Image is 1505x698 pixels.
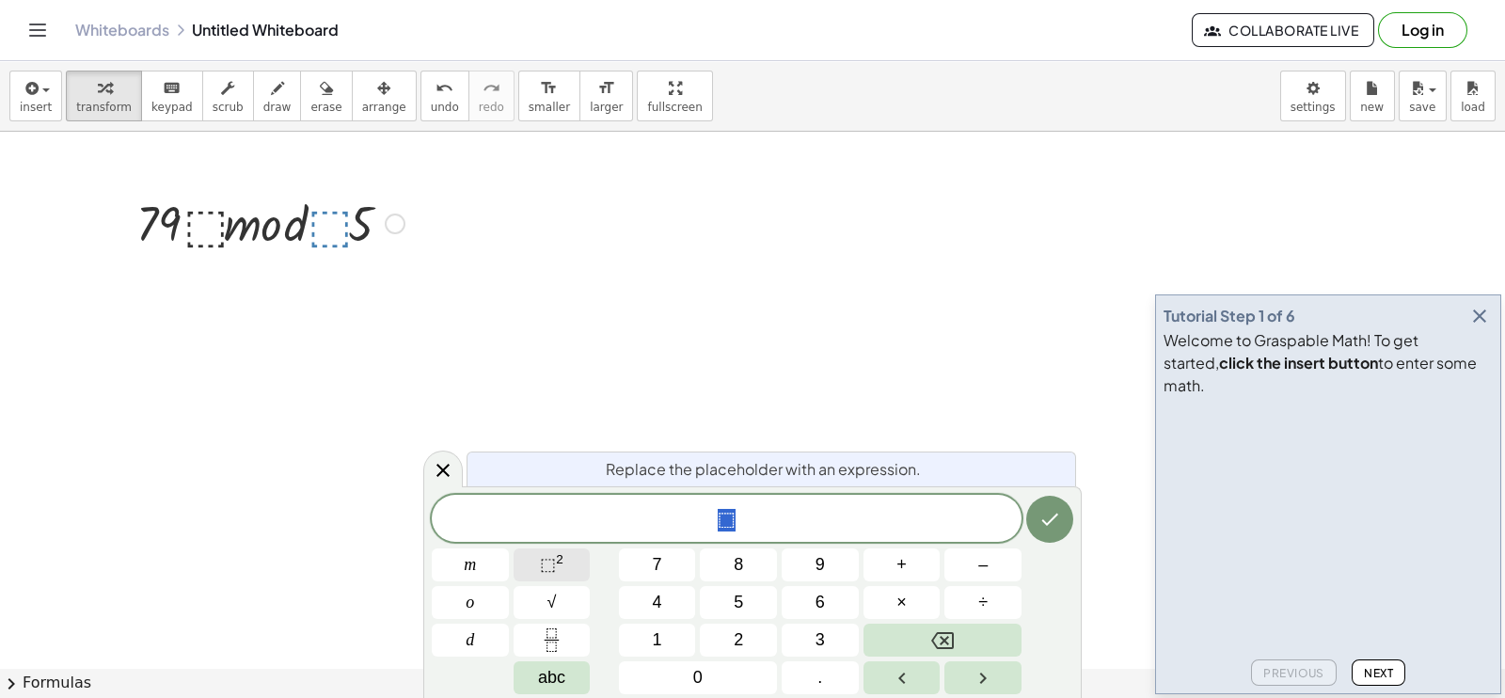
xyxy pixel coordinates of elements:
button: 9 [782,548,859,581]
button: Minus [944,548,1022,581]
span: keypad [151,101,193,114]
span: save [1409,101,1435,114]
button: load [1450,71,1496,121]
button: Log in [1378,12,1467,48]
button: . [782,661,859,694]
button: Right arrow [944,661,1022,694]
span: ⬚ [540,555,556,574]
button: insert [9,71,62,121]
span: 7 [653,552,662,578]
button: transform [66,71,142,121]
span: abc [538,665,565,690]
button: 4 [619,586,696,619]
button: format_sizesmaller [518,71,580,121]
button: Plus [863,548,941,581]
i: keyboard [163,77,181,100]
span: o [466,590,474,615]
sup: 2 [556,552,563,566]
span: Replace the placeholder with an expression. [606,458,921,481]
button: Fraction [514,624,591,657]
button: Backspace [863,624,1022,657]
span: ÷ [978,590,988,615]
i: format_size [540,77,558,100]
button: 1 [619,624,696,657]
span: smaller [529,101,570,114]
button: draw [253,71,302,121]
div: Welcome to Graspable Math! To get started, to enter some math. [1164,329,1493,397]
button: Times [863,586,941,619]
div: Tutorial Step 1 of 6 [1164,305,1295,327]
span: arrange [362,101,406,114]
button: undoundo [420,71,469,121]
span: new [1360,101,1384,114]
i: format_size [597,77,615,100]
span: 6 [816,590,825,615]
span: Next [1364,666,1393,680]
button: d [432,624,509,657]
span: . [817,665,822,690]
span: 4 [653,590,662,615]
button: Next [1352,659,1405,686]
span: insert [20,101,52,114]
span: + [896,552,907,578]
button: Divide [944,586,1022,619]
button: 6 [782,586,859,619]
button: 7 [619,548,696,581]
button: Square root [514,586,591,619]
button: arrange [352,71,417,121]
button: save [1399,71,1447,121]
span: settings [1291,101,1336,114]
span: 1 [653,627,662,653]
button: 2 [700,624,777,657]
i: undo [436,77,453,100]
button: Done [1026,496,1073,543]
button: Left arrow [863,661,941,694]
button: fullscreen [637,71,712,121]
span: undo [431,101,459,114]
span: 2 [734,627,743,653]
span: d [466,627,474,653]
button: 0 [619,661,777,694]
span: 8 [734,552,743,578]
span: 5 [734,590,743,615]
span: ⬚ [718,509,736,531]
button: Squared [514,548,591,581]
span: scrub [213,101,244,114]
button: erase [300,71,352,121]
span: redo [479,101,504,114]
button: m [432,548,509,581]
button: o [432,586,509,619]
span: 0 [693,665,703,690]
button: scrub [202,71,254,121]
b: click the insert button [1219,353,1378,373]
button: Collaborate Live [1192,13,1374,47]
button: format_sizelarger [579,71,633,121]
span: m [464,552,476,578]
button: Toggle navigation [23,15,53,45]
span: × [896,590,907,615]
span: fullscreen [647,101,702,114]
span: erase [310,101,341,114]
button: redoredo [468,71,515,121]
span: 9 [816,552,825,578]
span: 3 [816,627,825,653]
button: 8 [700,548,777,581]
span: load [1461,101,1485,114]
span: – [978,552,988,578]
button: Alphabet [514,661,591,694]
button: settings [1280,71,1346,121]
button: 5 [700,586,777,619]
a: Whiteboards [75,21,169,40]
button: new [1350,71,1395,121]
i: redo [483,77,500,100]
span: Collaborate Live [1208,22,1358,39]
button: keyboardkeypad [141,71,203,121]
span: √ [547,590,557,615]
span: larger [590,101,623,114]
button: 3 [782,624,859,657]
span: transform [76,101,132,114]
span: draw [263,101,292,114]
